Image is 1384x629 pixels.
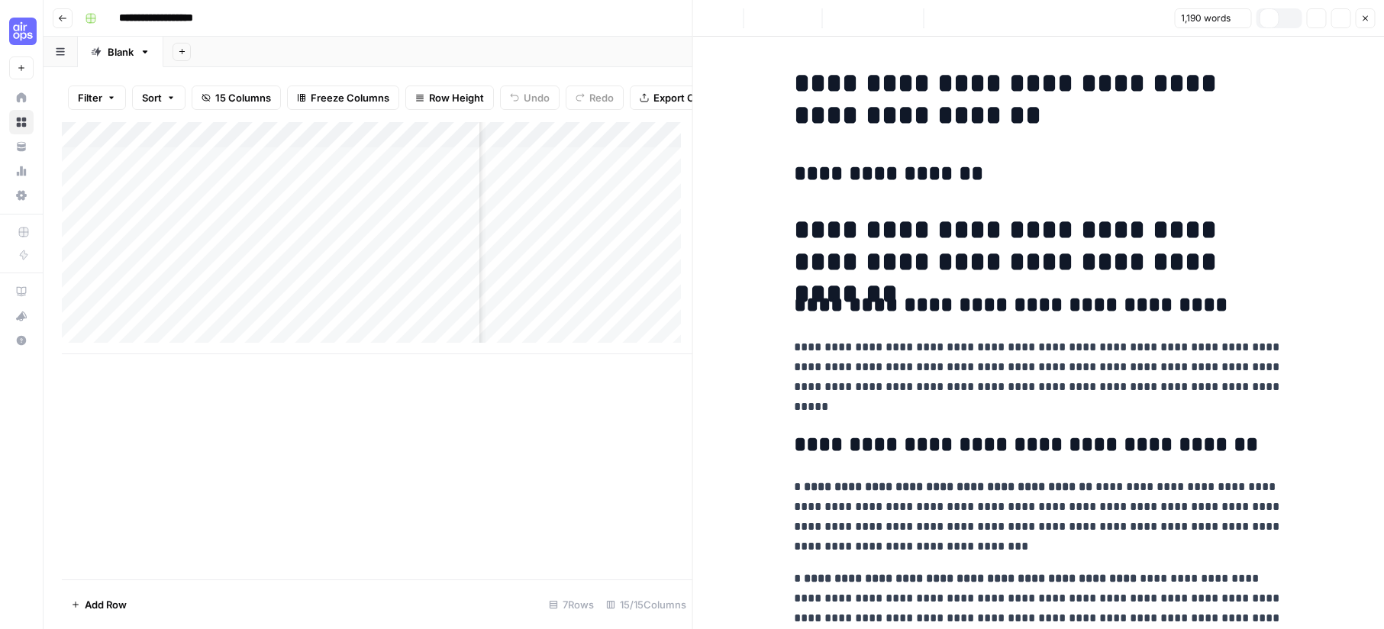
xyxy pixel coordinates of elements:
[132,85,186,110] button: Sort
[9,110,34,134] a: Browse
[10,305,33,327] div: What's new?
[85,597,127,612] span: Add Row
[1181,11,1231,25] span: 1,190 words
[215,90,271,105] span: 15 Columns
[9,279,34,304] a: AirOps Academy
[500,85,560,110] button: Undo
[142,90,162,105] span: Sort
[524,90,550,105] span: Undo
[9,328,34,353] button: Help + Support
[405,85,494,110] button: Row Height
[653,90,708,105] span: Export CSV
[287,85,399,110] button: Freeze Columns
[9,183,34,208] a: Settings
[9,12,34,50] button: Workspace: Cohort 4
[62,592,136,617] button: Add Row
[429,90,484,105] span: Row Height
[9,304,34,328] button: What's new?
[108,44,134,60] div: Blank
[1174,8,1251,28] button: 1,190 words
[9,85,34,110] a: Home
[9,134,34,159] a: Your Data
[78,90,102,105] span: Filter
[311,90,389,105] span: Freeze Columns
[192,85,281,110] button: 15 Columns
[68,85,126,110] button: Filter
[9,18,37,45] img: Cohort 4 Logo
[9,159,34,183] a: Usage
[566,85,624,110] button: Redo
[630,85,718,110] button: Export CSV
[78,37,163,67] a: Blank
[589,90,614,105] span: Redo
[543,592,600,617] div: 7 Rows
[600,592,692,617] div: 15/15 Columns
